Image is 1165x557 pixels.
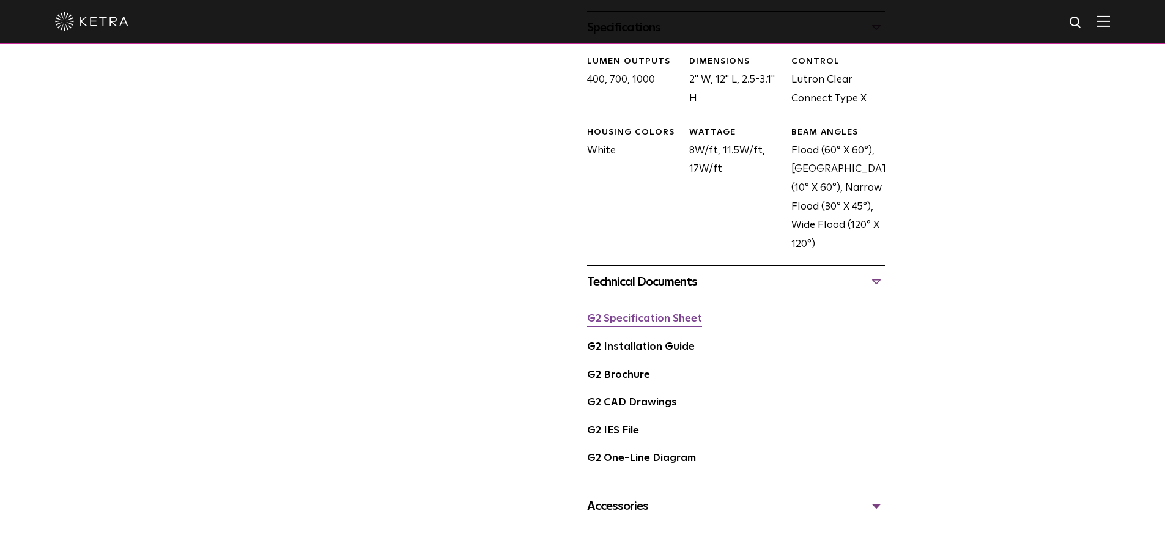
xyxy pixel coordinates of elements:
img: search icon [1068,15,1084,31]
div: CONTROL [791,56,884,68]
div: Accessories [587,496,885,516]
a: G2 One-Line Diagram [587,453,696,463]
img: Hamburger%20Nav.svg [1097,15,1110,27]
div: DIMENSIONS [689,56,782,68]
div: WATTAGE [689,127,782,139]
a: G2 Installation Guide [587,342,695,352]
div: White [578,127,680,254]
div: LUMEN OUTPUTS [587,56,680,68]
div: Flood (60° X 60°), [GEOGRAPHIC_DATA] (10° X 60°), Narrow Flood (30° X 45°), Wide Flood (120° X 120°) [782,127,884,254]
div: 8W/ft, 11.5W/ft, 17W/ft [680,127,782,254]
img: ketra-logo-2019-white [55,12,128,31]
a: G2 IES File [587,426,639,436]
div: 400, 700, 1000 [578,56,680,108]
div: BEAM ANGLES [791,127,884,139]
a: G2 CAD Drawings [587,397,677,408]
div: HOUSING COLORS [587,127,680,139]
a: G2 Specification Sheet [587,314,702,324]
div: 2" W, 12" L, 2.5-3.1" H [680,56,782,108]
a: G2 Brochure [587,370,650,380]
div: Lutron Clear Connect Type X [782,56,884,108]
div: Technical Documents [587,272,885,292]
